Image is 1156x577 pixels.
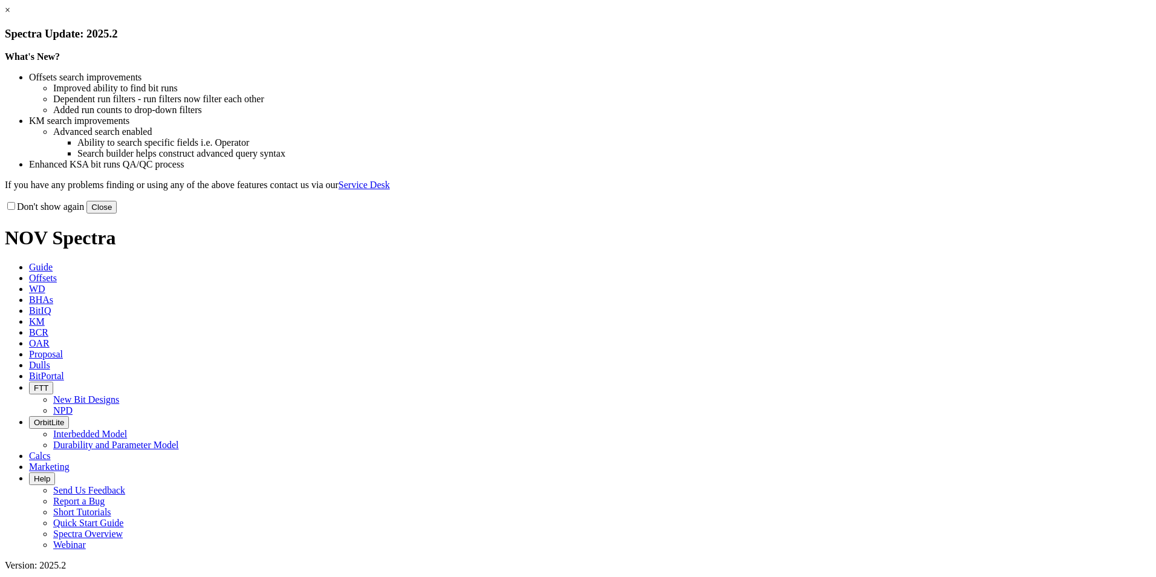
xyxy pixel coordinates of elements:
li: Improved ability to find bit runs [53,83,1151,94]
span: WD [29,284,45,294]
a: Report a Bug [53,496,105,506]
label: Don't show again [5,201,84,212]
li: Added run counts to drop-down filters [53,105,1151,116]
span: KM [29,316,45,327]
li: KM search improvements [29,116,1151,126]
span: Help [34,474,50,483]
span: OrbitLite [34,418,64,427]
a: NPD [53,405,73,416]
li: Advanced search enabled [53,126,1151,137]
h3: Spectra Update: 2025.2 [5,27,1151,41]
a: Spectra Overview [53,529,123,539]
li: Dependent run filters - run filters now filter each other [53,94,1151,105]
div: Version: 2025.2 [5,560,1151,571]
a: New Bit Designs [53,394,119,405]
span: BCR [29,327,48,337]
span: Guide [29,262,53,272]
a: Webinar [53,540,86,550]
span: Dulls [29,360,50,370]
a: Quick Start Guide [53,518,123,528]
a: Durability and Parameter Model [53,440,179,450]
li: Ability to search specific fields i.e. Operator [77,137,1151,148]
h1: NOV Spectra [5,227,1151,249]
li: Search builder helps construct advanced query syntax [77,148,1151,159]
a: Service Desk [339,180,390,190]
li: Offsets search improvements [29,72,1151,83]
button: Close [86,201,117,214]
a: Send Us Feedback [53,485,125,495]
span: FTT [34,383,48,393]
span: OAR [29,338,50,348]
a: × [5,5,10,15]
span: Proposal [29,349,63,359]
span: BitPortal [29,371,64,381]
li: Enhanced KSA bit runs QA/QC process [29,159,1151,170]
span: BitIQ [29,305,51,316]
p: If you have any problems finding or using any of the above features contact us via our [5,180,1151,191]
a: Interbedded Model [53,429,127,439]
span: BHAs [29,295,53,305]
strong: What's New? [5,51,60,62]
input: Don't show again [7,202,15,210]
span: Calcs [29,451,51,461]
span: Marketing [29,461,70,472]
span: Offsets [29,273,57,283]
a: Short Tutorials [53,507,111,517]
